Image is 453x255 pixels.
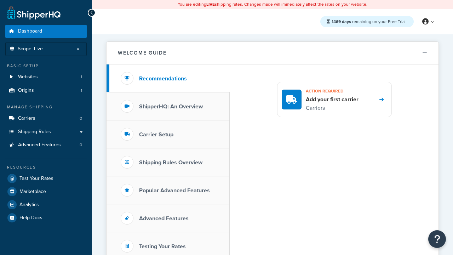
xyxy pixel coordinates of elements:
[5,172,87,185] a: Test Your Rates
[306,86,359,96] h3: Action required
[139,75,187,82] h3: Recommendations
[80,142,82,148] span: 0
[5,138,87,152] li: Advanced Features
[206,1,215,7] b: LIVE
[5,84,87,97] a: Origins1
[5,125,87,138] a: Shipping Rules
[5,70,87,84] a: Websites1
[5,198,87,211] a: Analytics
[19,189,46,195] span: Marketplace
[139,159,202,166] h3: Shipping Rules Overview
[5,138,87,152] a: Advanced Features0
[19,215,42,221] span: Help Docs
[332,18,351,25] strong: 1469 days
[18,129,51,135] span: Shipping Rules
[139,215,189,222] h3: Advanced Features
[18,46,43,52] span: Scope: Live
[5,112,87,125] a: Carriers0
[5,63,87,69] div: Basic Setup
[107,42,438,64] button: Welcome Guide
[18,74,38,80] span: Websites
[19,176,53,182] span: Test Your Rates
[5,70,87,84] li: Websites
[18,87,34,93] span: Origins
[5,104,87,110] div: Manage Shipping
[428,230,446,248] button: Open Resource Center
[80,115,82,121] span: 0
[5,25,87,38] a: Dashboard
[18,115,35,121] span: Carriers
[5,164,87,170] div: Resources
[332,18,406,25] span: remaining on your Free Trial
[5,211,87,224] a: Help Docs
[306,96,359,103] h4: Add your first carrier
[139,243,186,250] h3: Testing Your Rates
[306,103,359,113] p: Carriers
[18,142,61,148] span: Advanced Features
[5,185,87,198] a: Marketplace
[139,187,210,194] h3: Popular Advanced Features
[139,103,203,110] h3: ShipperHQ: An Overview
[118,50,167,56] h2: Welcome Guide
[5,84,87,97] li: Origins
[18,28,42,34] span: Dashboard
[5,112,87,125] li: Carriers
[19,202,39,208] span: Analytics
[139,131,173,138] h3: Carrier Setup
[81,87,82,93] span: 1
[81,74,82,80] span: 1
